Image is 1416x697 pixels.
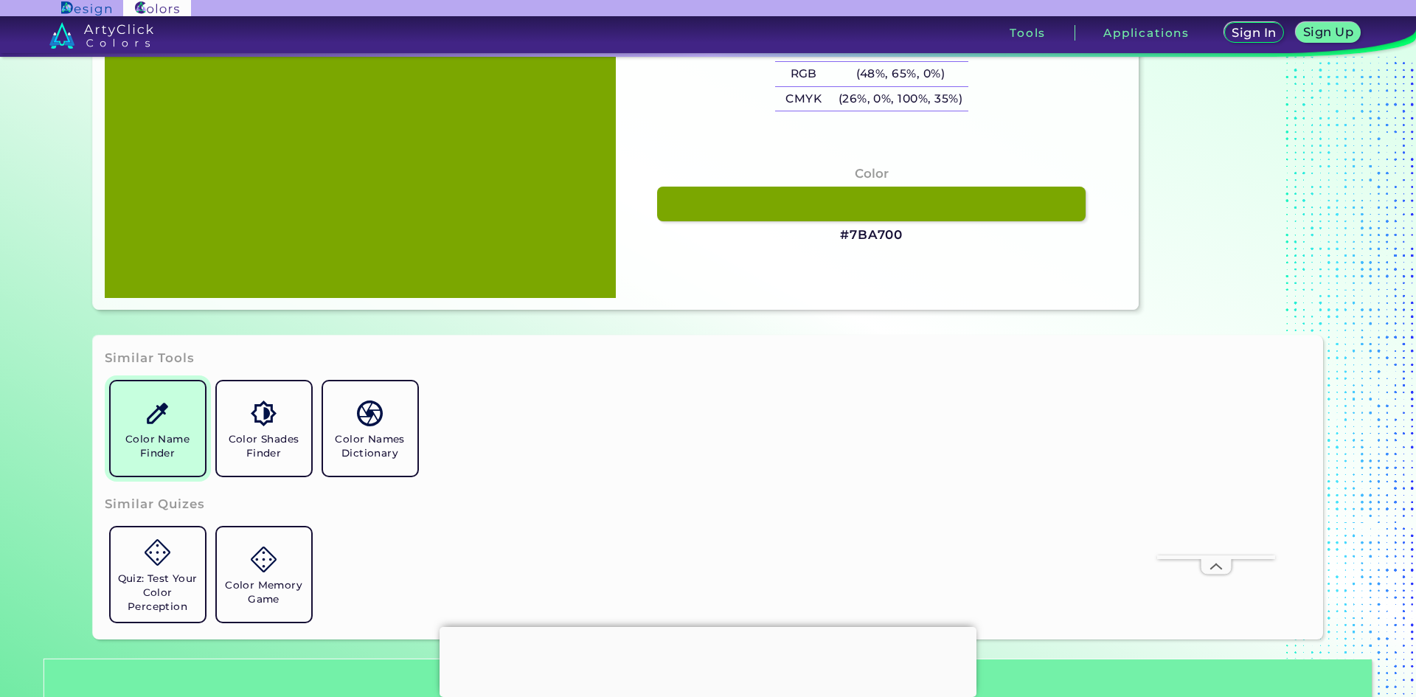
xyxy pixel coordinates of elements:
h5: Sign Up [1305,27,1351,38]
h5: CMYK [775,87,833,111]
a: Quiz: Test Your Color Perception [105,521,211,628]
img: logo_artyclick_colors_white.svg [49,22,153,49]
a: Color Name Finder [105,375,211,482]
h5: Color Shades Finder [223,432,305,460]
h5: (48%, 65%, 0%) [833,62,968,86]
h3: Tools [1010,27,1046,38]
img: icon_color_shades.svg [251,400,277,426]
h5: Color Names Dictionary [329,432,412,460]
h5: RGB [775,62,833,86]
img: icon_game.svg [251,547,277,572]
h5: (26%, 0%, 100%, 35%) [833,87,968,111]
h5: Sign In [1234,27,1274,38]
img: ArtyClick Design logo [61,1,111,15]
h3: Similar Quizes [105,496,205,513]
h5: Color Memory Game [223,578,305,606]
a: Color Memory Game [211,521,317,628]
a: Color Names Dictionary [317,375,423,482]
h4: Color [855,163,889,184]
h3: #7BA700 [840,226,903,244]
h5: Color Name Finder [117,432,199,460]
h5: Quiz: Test Your Color Perception [117,572,199,614]
iframe: Advertisement [1157,113,1275,555]
img: icon_color_name_finder.svg [145,400,170,426]
img: icon_game.svg [145,539,170,565]
h3: Similar Tools [105,350,195,367]
a: Sign In [1227,24,1282,42]
a: Sign Up [1299,24,1357,42]
img: icon_color_names_dictionary.svg [357,400,383,426]
iframe: Advertisement [440,627,976,693]
a: Color Shades Finder [211,375,317,482]
h3: Applications [1103,27,1190,38]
